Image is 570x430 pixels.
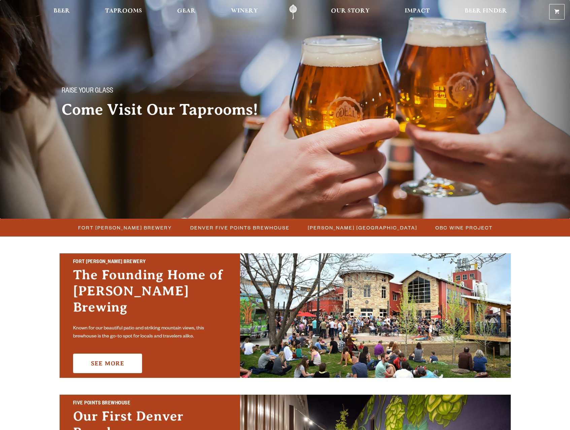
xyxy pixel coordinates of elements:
[431,223,496,232] a: OBC Wine Project
[304,223,421,232] a: [PERSON_NAME] [GEOGRAPHIC_DATA]
[190,223,290,232] span: Denver Five Points Brewhouse
[73,325,227,341] p: Known for our beautiful patio and striking mountain views, this brewhouse is the go-to spot for l...
[74,223,175,232] a: Fort [PERSON_NAME] Brewery
[465,8,507,14] span: Beer Finder
[54,8,70,14] span: Beer
[460,4,511,20] a: Beer Finder
[73,258,227,267] h2: Fort [PERSON_NAME] Brewery
[405,8,430,14] span: Impact
[73,267,227,322] h3: The Founding Home of [PERSON_NAME] Brewing
[327,4,374,20] a: Our Story
[78,223,172,232] span: Fort [PERSON_NAME] Brewery
[231,8,258,14] span: Winery
[105,8,142,14] span: Taprooms
[227,4,262,20] a: Winery
[186,223,293,232] a: Denver Five Points Brewhouse
[173,4,200,20] a: Gear
[62,101,272,118] h2: Come Visit Our Taprooms!
[177,8,196,14] span: Gear
[73,399,227,408] h2: Five Points Brewhouse
[308,223,417,232] span: [PERSON_NAME] [GEOGRAPHIC_DATA]
[101,4,146,20] a: Taprooms
[49,4,74,20] a: Beer
[331,8,370,14] span: Our Story
[435,223,493,232] span: OBC Wine Project
[280,4,306,20] a: Odell Home
[240,253,511,378] img: Fort Collins Brewery & Taproom'
[62,87,113,96] span: Raise your glass
[400,4,434,20] a: Impact
[73,354,142,373] a: See More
